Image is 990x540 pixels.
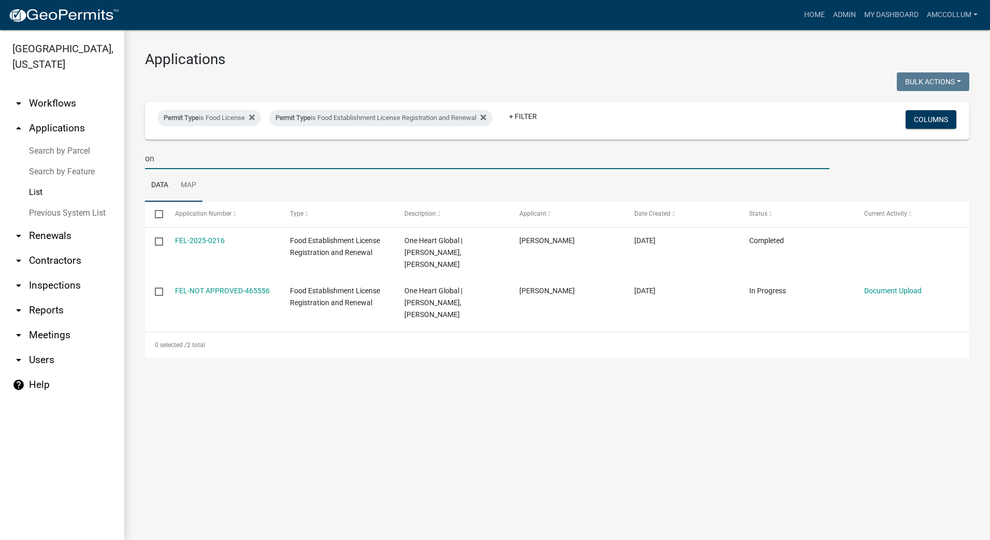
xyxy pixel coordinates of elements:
[897,72,969,91] button: Bulk Actions
[829,5,860,25] a: Admin
[12,122,25,134] i: arrow_drop_up
[501,107,545,126] a: + Filter
[634,210,671,217] span: Date Created
[634,236,656,245] span: 08/20/2025
[404,236,462,268] span: One Heart Global | John Dutton, Terina Dutton
[175,287,270,295] a: FEL-NOT APPROVED-465556
[519,287,575,295] span: John Dutton
[280,202,395,227] datatable-header-cell: Type
[269,110,492,126] div: is Food Establishment License Registration and Renewal
[864,210,907,217] span: Current Activity
[12,329,25,341] i: arrow_drop_down
[145,169,174,202] a: Data
[145,202,165,227] datatable-header-cell: Select
[739,202,854,227] datatable-header-cell: Status
[634,287,656,295] span: 08/18/2025
[864,287,922,295] a: Document Upload
[157,110,261,126] div: is Food License
[854,202,969,227] datatable-header-cell: Current Activity
[519,210,546,217] span: Applicant
[404,287,462,319] span: One Heart Global | John Dutton, Terina Dutton
[290,287,380,307] span: Food Establishment License Registration and Renewal
[165,202,280,227] datatable-header-cell: Application Number
[145,332,969,358] div: 2 total
[906,110,956,129] button: Columns
[164,114,199,122] span: Permit Type
[749,287,786,295] span: In Progress
[12,379,25,391] i: help
[145,148,829,169] input: Search for applications
[275,114,311,122] span: Permit Type
[155,341,187,349] span: 0 selected /
[404,210,436,217] span: Description
[12,354,25,366] i: arrow_drop_down
[749,210,767,217] span: Status
[145,51,969,68] h3: Applications
[12,279,25,292] i: arrow_drop_down
[12,97,25,110] i: arrow_drop_down
[290,236,380,257] span: Food Establishment License Registration and Renewal
[12,230,25,242] i: arrow_drop_down
[12,254,25,267] i: arrow_drop_down
[290,210,303,217] span: Type
[395,202,509,227] datatable-header-cell: Description
[860,5,923,25] a: My Dashboard
[800,5,829,25] a: Home
[12,304,25,317] i: arrow_drop_down
[923,5,982,25] a: amccollum
[624,202,739,227] datatable-header-cell: Date Created
[509,202,624,227] datatable-header-cell: Applicant
[175,236,225,245] a: FEL-2025-0216
[749,236,784,245] span: Completed
[519,236,575,245] span: John Dutton
[174,169,202,202] a: Map
[175,210,231,217] span: Application Number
